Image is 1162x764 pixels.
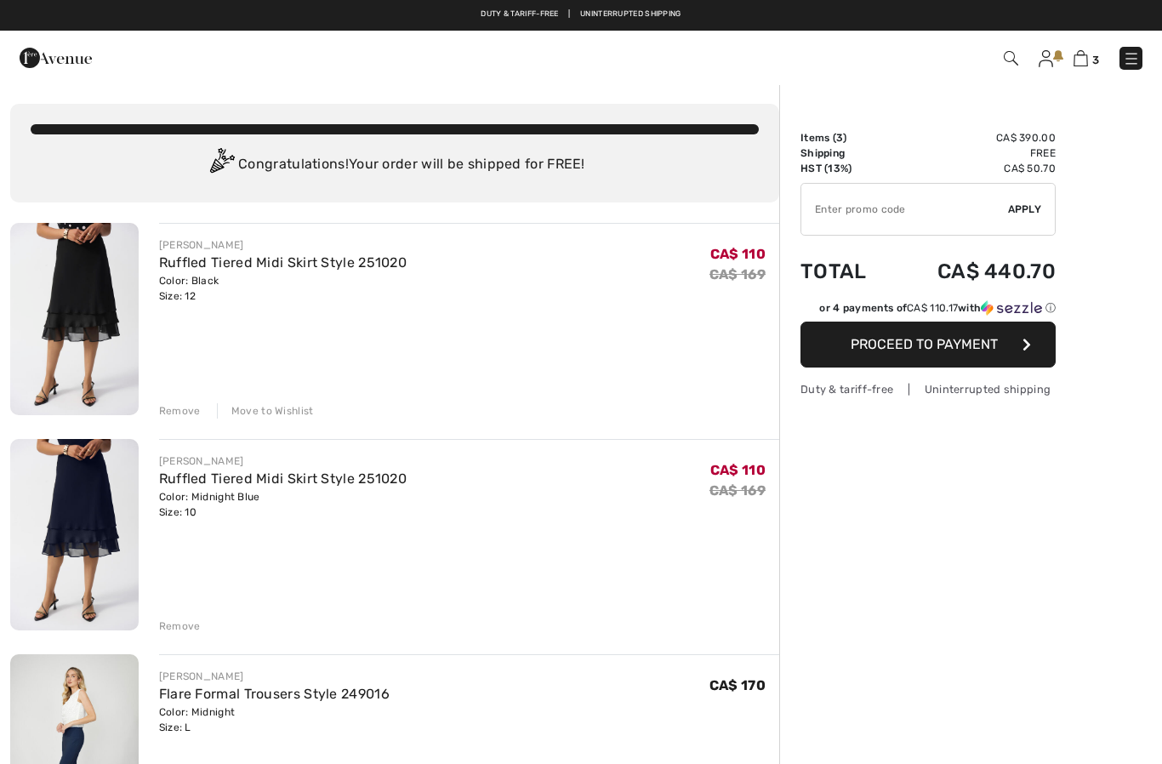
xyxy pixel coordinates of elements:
[1074,50,1088,66] img: Shopping Bag
[159,403,201,419] div: Remove
[801,184,1008,235] input: Promo code
[10,439,139,631] img: Ruffled Tiered Midi Skirt Style 251020
[1008,202,1042,217] span: Apply
[1092,54,1099,66] span: 3
[709,482,766,499] s: CA$ 169
[20,48,92,65] a: 1ère Avenue
[217,403,314,419] div: Move to Wishlist
[800,145,891,161] td: Shipping
[159,453,407,469] div: [PERSON_NAME]
[159,669,390,684] div: [PERSON_NAME]
[891,145,1056,161] td: Free
[819,300,1056,316] div: or 4 payments of with
[31,148,759,182] div: Congratulations! Your order will be shipped for FREE!
[836,132,843,144] span: 3
[800,161,891,176] td: HST (13%)
[800,322,1056,368] button: Proceed to Payment
[891,161,1056,176] td: CA$ 50.70
[159,704,390,735] div: Color: Midnight Size: L
[1039,50,1053,67] img: My Info
[159,470,407,487] a: Ruffled Tiered Midi Skirt Style 251020
[1004,51,1018,66] img: Search
[709,266,766,282] s: CA$ 169
[20,41,92,75] img: 1ère Avenue
[10,223,139,415] img: Ruffled Tiered Midi Skirt Style 251020
[159,619,201,634] div: Remove
[800,242,891,300] td: Total
[159,237,407,253] div: [PERSON_NAME]
[907,302,958,314] span: CA$ 110.17
[159,686,390,702] a: Flare Formal Trousers Style 249016
[891,242,1056,300] td: CA$ 440.70
[709,677,766,693] span: CA$ 170
[800,300,1056,322] div: or 4 payments ofCA$ 110.17withSezzle Click to learn more about Sezzle
[159,489,407,520] div: Color: Midnight Blue Size: 10
[159,273,407,304] div: Color: Black Size: 12
[159,254,407,271] a: Ruffled Tiered Midi Skirt Style 251020
[710,246,766,262] span: CA$ 110
[851,336,998,352] span: Proceed to Payment
[204,148,238,182] img: Congratulation2.svg
[800,130,891,145] td: Items ( )
[891,130,1056,145] td: CA$ 390.00
[1123,50,1140,67] img: Menu
[800,381,1056,397] div: Duty & tariff-free | Uninterrupted shipping
[710,462,766,478] span: CA$ 110
[981,300,1042,316] img: Sezzle
[1074,48,1099,68] a: 3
